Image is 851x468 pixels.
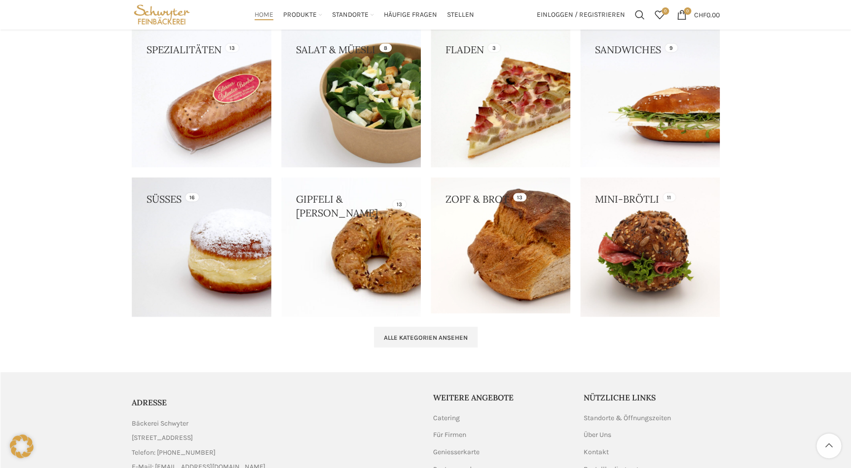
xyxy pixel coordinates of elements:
span: Produkte [283,10,317,20]
span: 0 [662,7,669,15]
a: Suchen [630,5,650,25]
span: Alle Kategorien ansehen [384,333,468,341]
a: List item link [132,447,418,458]
span: Home [255,10,273,20]
span: Bäckerei Schwyter [132,418,188,429]
a: Kontakt [584,447,610,457]
span: ADRESSE [132,397,167,407]
a: Geniesserkarte [433,447,481,457]
span: 0 [684,7,691,15]
a: Produkte [283,5,322,25]
h5: Weitere Angebote [433,392,569,402]
a: Über Uns [584,430,612,439]
div: Main navigation [197,5,531,25]
a: Catering [433,413,461,423]
a: Home [255,5,273,25]
h5: Nützliche Links [584,392,720,402]
bdi: 0.00 [694,10,720,19]
a: 0 [650,5,669,25]
div: Meine Wunschliste [650,5,669,25]
a: Site logo [132,10,192,18]
a: Häufige Fragen [384,5,437,25]
a: Stellen [447,5,474,25]
span: [STREET_ADDRESS] [132,432,193,443]
a: Standorte [332,5,374,25]
a: Scroll to top button [816,433,841,458]
a: Alle Kategorien ansehen [374,326,478,347]
a: Für Firmen [433,430,467,439]
span: CHF [694,10,706,19]
a: Einloggen / Registrieren [532,5,630,25]
a: Standorte & Öffnungszeiten [584,413,672,423]
span: Einloggen / Registrieren [537,11,625,18]
span: Stellen [447,10,474,20]
a: 0 CHF0.00 [672,5,725,25]
span: Häufige Fragen [384,10,437,20]
span: Standorte [332,10,369,20]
